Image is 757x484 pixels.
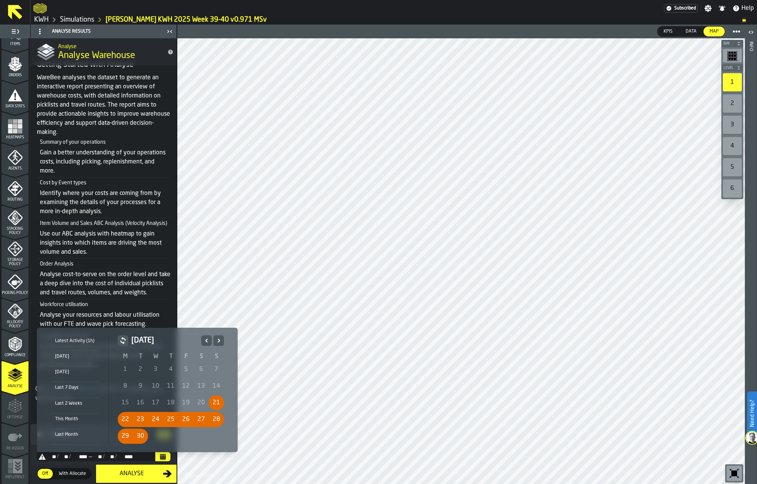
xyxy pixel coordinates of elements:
div: Thursday 18 September 2025 [163,395,178,410]
div: 5 [178,362,194,377]
div: Saturday 27 September 2025 selected [194,412,209,427]
div: Tuesday 16 September 2025 [133,395,148,410]
div: Wednesday 3 September 2025 [148,362,163,377]
div: 9 [133,379,148,394]
div: 28 [209,412,224,427]
th: W [148,352,163,361]
div: 12 [178,379,194,394]
div: 22 [118,412,133,427]
div: 13 [194,379,209,394]
div: 4 [163,362,178,377]
div: 27 [194,412,209,427]
div: 2 [133,362,148,377]
div: 7 [209,362,224,377]
div: Tuesday 2 September 2025 [133,362,148,377]
th: M [118,352,133,361]
div: 8 [118,379,133,394]
div: 14 [209,379,224,394]
div: Latest Activity (1h) [50,337,99,345]
table: September 2025 [118,352,224,445]
th: S [194,352,209,361]
th: T [163,352,178,361]
div: Thursday 4 September 2025 [163,362,178,377]
div: Last 2 Weeks [50,399,99,408]
div: Monday 15 September 2025 [118,395,133,410]
div: Saturday 13 September 2025 [194,379,209,394]
div: 24 [148,412,163,427]
button: button- [118,335,128,346]
div: 19 [178,395,194,410]
div: 10 [148,379,163,394]
div: 25 [163,412,178,427]
div: Tuesday 23 September 2025 selected [133,412,148,427]
div: [DATE] [50,352,99,361]
div: Friday 26 September 2025 selected [178,412,194,427]
div: [DATE] [50,368,99,376]
div: Monday 29 September 2025 selected [118,429,133,444]
div: Friday 5 September 2025 [178,362,194,377]
div: Sunday 28 September 2025 selected [209,412,224,427]
div: 6 [194,362,209,377]
button: Next [213,335,224,346]
div: 26 [178,412,194,427]
div: Last 7 Days [50,383,99,392]
div: September 2025 [118,335,224,445]
div: 20 [194,395,209,410]
div: Tuesday 9 September 2025 [133,379,148,394]
div: Select date range Select date range [43,334,232,446]
div: 1 [118,362,133,377]
div: 11 [163,379,178,394]
h2: [DATE] [131,335,198,346]
div: Wednesday 17 September 2025 [148,395,163,410]
div: 16 [133,395,148,410]
th: F [178,352,194,361]
div: Thursday 25 September 2025 selected [163,412,178,427]
label: Need Help? [748,392,756,435]
div: Sunday 7 September 2025 [209,362,224,377]
div: Saturday 6 September 2025 [194,362,209,377]
th: S [209,352,224,361]
div: Selected Range: Sunday 21 September to Saturday 4 October 2025, Sunday 21 September 2025 selected [209,395,224,410]
div: 18 [163,395,178,410]
div: 3 [148,362,163,377]
div: 15 [118,395,133,410]
div: 29 [118,429,133,444]
div: Monday 8 September 2025 [118,379,133,394]
div: Last Month [50,431,99,439]
div: Wednesday 10 September 2025 [148,379,163,394]
th: T [133,352,148,361]
div: Thursday 11 September 2025 [163,379,178,394]
div: Friday 19 September 2025 [178,395,194,410]
button: Previous [201,335,212,346]
div: Monday 22 September 2025 selected, First available date [118,412,133,427]
div: Wednesday 24 September 2025 selected [148,412,163,427]
div: 21 [209,395,224,410]
div: Tuesday 30 September 2025 selected [133,429,148,444]
div: Sunday 14 September 2025 [209,379,224,394]
div: Friday 12 September 2025 [178,379,194,394]
div: 17 [148,395,163,410]
div: Monday 1 September 2025 [118,362,133,377]
div: 23 [133,412,148,427]
div: Saturday 20 September 2025 [194,395,209,410]
div: This Month [50,415,99,423]
div: 30 [133,429,148,444]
